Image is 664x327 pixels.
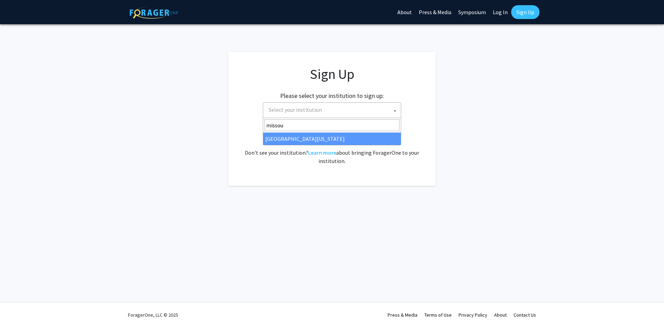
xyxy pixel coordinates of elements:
[511,5,539,19] a: Sign Up
[269,106,322,113] span: Select your institution
[130,7,178,19] img: ForagerOne Logo
[388,312,417,318] a: Press & Media
[5,296,29,322] iframe: Chat
[266,103,401,117] span: Select your institution
[424,312,452,318] a: Terms of Use
[263,102,401,118] span: Select your institution
[242,66,422,82] h1: Sign Up
[308,149,336,156] a: Learn more about bringing ForagerOne to your institution
[128,303,178,327] div: ForagerOne, LLC © 2025
[494,312,507,318] a: About
[242,132,422,165] div: Already have an account? . Don't see your institution? about bringing ForagerOne to your institut...
[263,133,401,145] li: [GEOGRAPHIC_DATA][US_STATE]
[280,92,384,100] h2: Please select your institution to sign up:
[514,312,536,318] a: Contact Us
[265,119,399,131] input: Search
[459,312,487,318] a: Privacy Policy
